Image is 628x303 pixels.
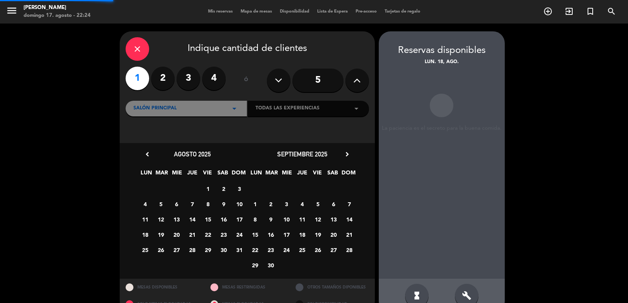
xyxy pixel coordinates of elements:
[311,168,324,181] span: VIE
[352,9,381,14] span: Pre-acceso
[201,182,214,195] span: 1
[311,213,324,226] span: 12
[296,168,309,181] span: JUE
[280,198,293,210] span: 3
[151,67,175,90] label: 2
[256,105,319,112] span: Todas las experiencias
[217,182,230,195] span: 2
[276,9,313,14] span: Disponibilidad
[186,198,199,210] span: 7
[412,291,422,300] i: hourglass_full
[296,243,309,256] span: 25
[139,198,152,210] span: 4
[201,213,214,226] span: 15
[341,168,354,181] span: DOM
[201,243,214,256] span: 29
[264,213,277,226] span: 9
[607,7,616,16] i: search
[186,168,199,181] span: JUE
[343,150,351,158] i: chevron_right
[170,198,183,210] span: 6
[174,150,211,158] span: agosto 2025
[201,168,214,181] span: VIE
[248,243,261,256] span: 22
[233,243,246,256] span: 31
[296,198,309,210] span: 4
[343,213,356,226] span: 14
[24,12,91,20] div: domingo 17. agosto - 22:24
[154,198,167,210] span: 5
[133,105,177,112] span: Salón Principal
[204,279,290,296] div: MESAS RESTRINGIDAS
[564,7,574,16] i: exit_to_app
[217,198,230,210] span: 9
[234,67,259,94] div: ó
[343,243,356,256] span: 28
[139,213,152,226] span: 11
[290,279,375,296] div: OTROS TAMAÑOS DIPONIBLES
[248,198,261,210] span: 1
[326,168,339,181] span: SAB
[311,198,324,210] span: 5
[343,198,356,210] span: 7
[202,67,226,90] label: 4
[233,228,246,241] span: 24
[204,9,237,14] span: Mis reservas
[296,228,309,241] span: 18
[248,213,261,226] span: 8
[154,243,167,256] span: 26
[186,213,199,226] span: 14
[126,67,149,90] label: 1
[379,125,505,132] div: La paciencia es el secreto para la buena comida.
[170,213,183,226] span: 13
[233,198,246,210] span: 10
[170,243,183,256] span: 27
[140,168,153,181] span: LUN
[313,9,352,14] span: Lista de Espera
[139,228,152,241] span: 18
[280,228,293,241] span: 17
[232,168,245,181] span: DOM
[237,9,276,14] span: Mapa de mesas
[217,228,230,241] span: 23
[327,198,340,210] span: 6
[280,213,293,226] span: 10
[217,243,230,256] span: 30
[139,243,152,256] span: 25
[352,104,361,113] i: arrow_drop_down
[186,243,199,256] span: 28
[264,259,277,272] span: 30
[264,228,277,241] span: 16
[327,213,340,226] span: 13
[170,228,183,241] span: 20
[311,228,324,241] span: 19
[381,9,424,14] span: Tarjetas de regalo
[233,213,246,226] span: 17
[6,5,18,16] i: menu
[217,213,230,226] span: 16
[277,150,327,158] span: septiembre 2025
[248,259,261,272] span: 29
[133,44,142,54] i: close
[543,7,553,16] i: add_circle_outline
[186,228,199,241] span: 21
[264,198,277,210] span: 2
[126,37,369,61] div: Indique cantidad de clientes
[265,168,278,181] span: MAR
[327,228,340,241] span: 20
[216,168,229,181] span: SAB
[379,43,505,58] div: Reservas disponibles
[6,5,18,19] button: menu
[201,228,214,241] span: 22
[327,243,340,256] span: 27
[296,213,309,226] span: 11
[462,291,471,300] i: build
[379,58,505,66] div: lun. 18, ago.
[280,168,293,181] span: MIE
[248,228,261,241] span: 15
[24,4,91,12] div: [PERSON_NAME]
[170,168,183,181] span: MIE
[280,243,293,256] span: 24
[343,228,356,241] span: 21
[154,213,167,226] span: 12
